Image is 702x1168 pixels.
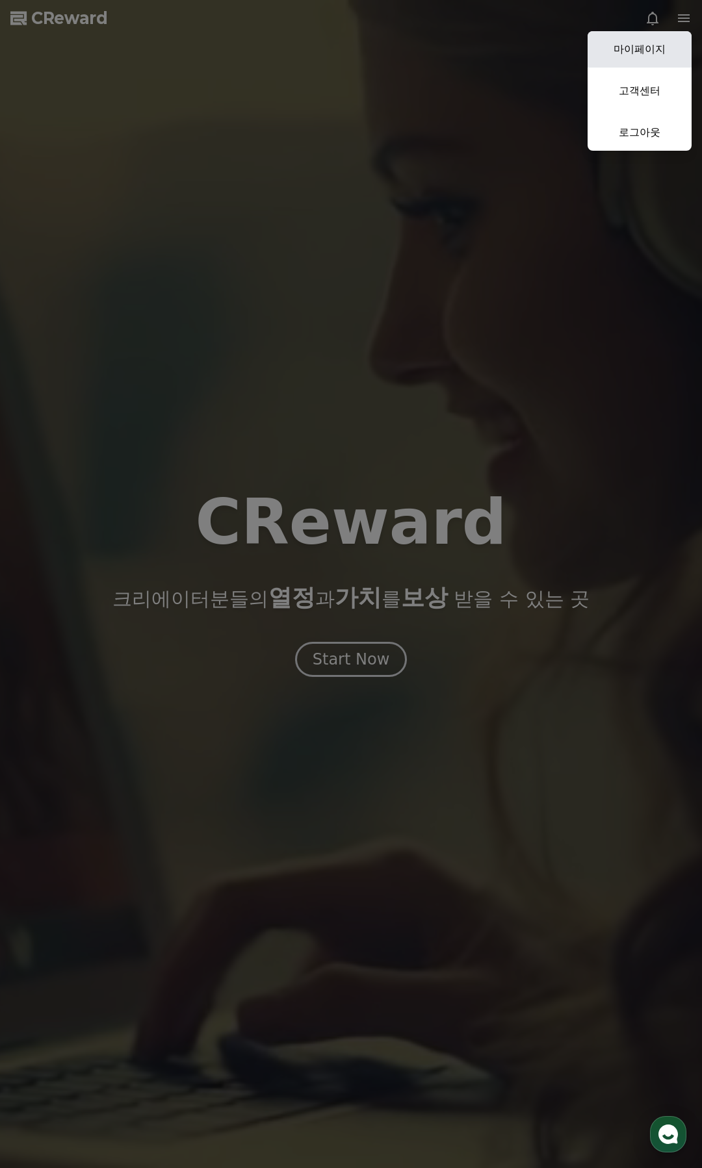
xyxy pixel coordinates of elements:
span: 설정 [201,431,216,442]
a: 홈 [4,412,86,444]
a: 로그아웃 [588,114,692,151]
span: 대화 [119,432,135,442]
span: 홈 [41,431,49,442]
a: 대화 [86,412,168,444]
a: 마이페이지 [588,31,692,68]
a: 설정 [168,412,250,444]
button: 마이페이지 고객센터 로그아웃 [588,31,692,151]
a: 고객센터 [588,73,692,109]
